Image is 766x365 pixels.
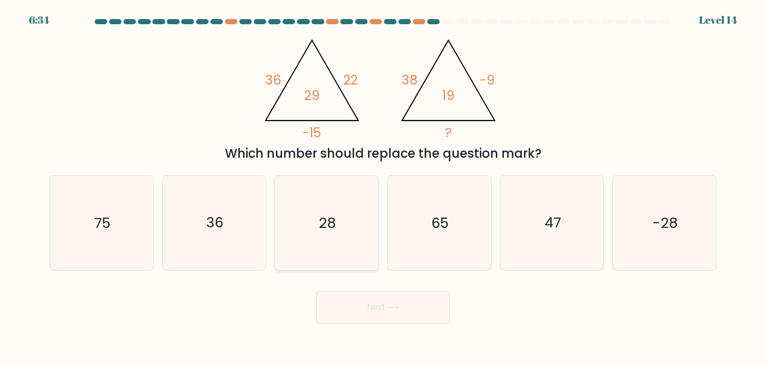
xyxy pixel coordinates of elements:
[94,213,111,233] text: 75
[545,213,561,233] text: 47
[265,71,281,89] tspan: 36
[699,12,737,28] div: Level 14
[319,213,336,233] text: 28
[316,291,450,324] button: Next
[56,144,710,163] div: Which number should replace the question mark?
[29,12,49,28] div: 6:34
[304,87,320,105] tspan: 29
[344,71,358,89] tspan: 22
[480,71,495,89] tspan: -9
[431,213,449,233] text: 65
[442,87,455,105] tspan: 19
[445,124,452,142] tspan: ?
[206,213,223,233] text: 36
[302,124,321,142] tspan: -15
[652,213,678,233] text: -28
[402,71,418,89] tspan: 38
